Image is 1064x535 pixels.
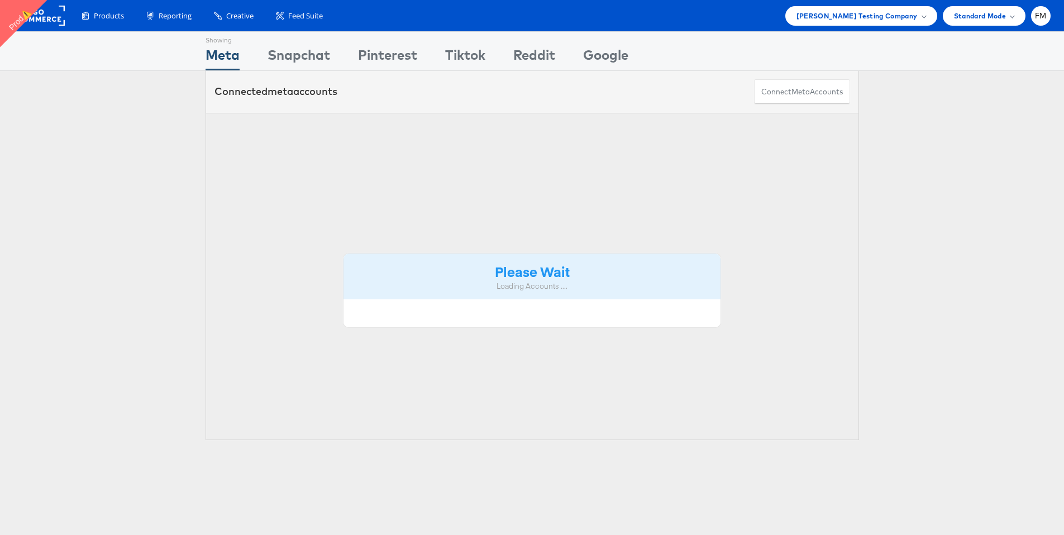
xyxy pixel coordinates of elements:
[583,45,628,70] div: Google
[288,11,323,21] span: Feed Suite
[226,11,254,21] span: Creative
[954,10,1006,22] span: Standard Mode
[159,11,192,21] span: Reporting
[791,87,810,97] span: meta
[206,32,240,45] div: Showing
[754,79,850,104] button: ConnectmetaAccounts
[206,45,240,70] div: Meta
[513,45,555,70] div: Reddit
[268,85,293,98] span: meta
[445,45,485,70] div: Tiktok
[1035,12,1047,20] span: FM
[796,10,918,22] span: [PERSON_NAME] Testing Company
[268,45,330,70] div: Snapchat
[94,11,124,21] span: Products
[495,262,570,280] strong: Please Wait
[352,281,713,292] div: Loading Accounts ....
[358,45,417,70] div: Pinterest
[214,84,337,99] div: Connected accounts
